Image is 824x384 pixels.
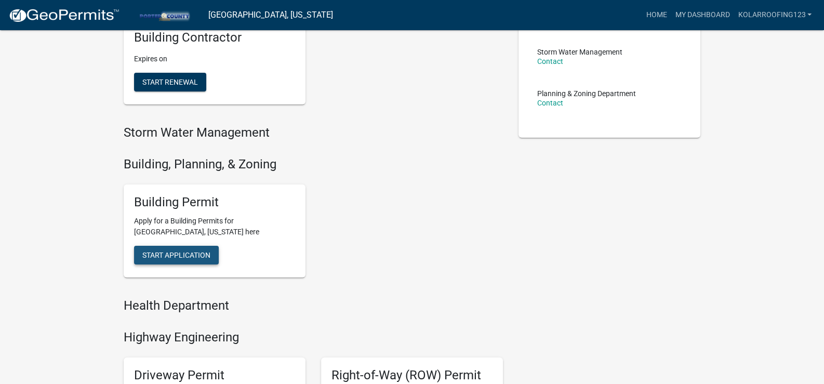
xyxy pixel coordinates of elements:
p: Storm Water Management [537,48,622,56]
a: My Dashboard [671,5,734,25]
button: Start Renewal [134,73,206,91]
img: Porter County, Indiana [128,8,200,22]
h4: Highway Engineering [124,330,503,345]
h5: Right-of-Way (ROW) Permit [331,368,493,383]
p: Apply for a Building Permits for [GEOGRAPHIC_DATA], [US_STATE] here [134,216,295,237]
a: kolarroofing123 [734,5,816,25]
span: Start Renewal [142,78,198,86]
a: Home [642,5,671,25]
h4: Building, Planning, & Zoning [124,157,503,172]
h4: Storm Water Management [124,125,503,140]
h5: Driveway Permit [134,368,295,383]
a: Contact [537,57,563,65]
h5: Building Permit [134,195,295,210]
h4: Health Department [124,298,503,313]
p: Expires on [134,54,295,64]
span: Start Application [142,251,210,259]
a: [GEOGRAPHIC_DATA], [US_STATE] [208,6,333,24]
a: Contact [537,99,563,107]
h5: Building Contractor [134,30,295,45]
p: Planning & Zoning Department [537,90,636,97]
button: Start Application [134,246,219,264]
